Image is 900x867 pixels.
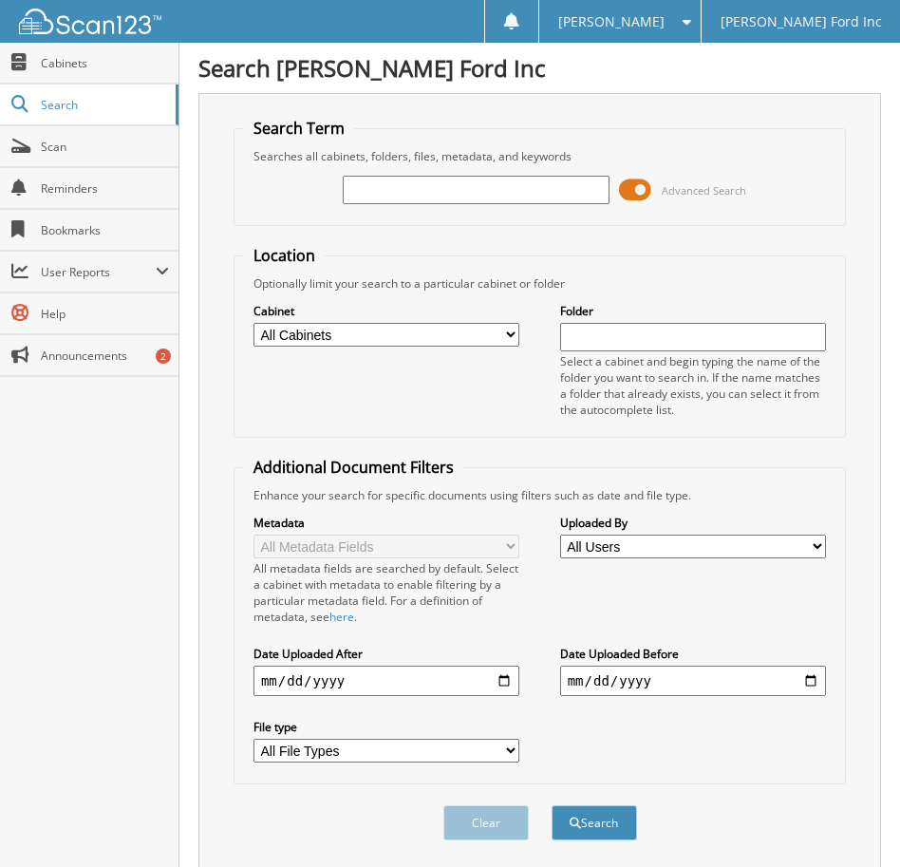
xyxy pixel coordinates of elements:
img: scan123-logo-white.svg [19,9,161,34]
a: here [329,609,354,625]
label: Folder [560,303,826,319]
span: [PERSON_NAME] Ford Inc [721,16,882,28]
button: Clear [443,805,529,840]
span: Advanced Search [662,183,746,198]
div: Searches all cabinets, folders, files, metadata, and keywords [244,148,835,164]
label: File type [253,719,519,735]
span: Scan [41,139,169,155]
span: Bookmarks [41,222,169,238]
div: 2 [156,349,171,364]
span: Help [41,306,169,322]
legend: Location [244,245,325,266]
input: end [560,666,826,696]
legend: Search Term [244,118,354,139]
label: Date Uploaded After [253,646,519,662]
button: Search [552,805,637,840]
div: Optionally limit your search to a particular cabinet or folder [244,275,835,292]
span: [PERSON_NAME] [558,16,665,28]
input: start [253,666,519,696]
div: All metadata fields are searched by default. Select a cabinet with metadata to enable filtering b... [253,560,519,625]
label: Metadata [253,515,519,531]
div: Enhance your search for specific documents using filters such as date and file type. [244,487,835,503]
div: Select a cabinet and begin typing the name of the folder you want to search in. If the name match... [560,353,826,418]
label: Date Uploaded Before [560,646,826,662]
label: Cabinet [253,303,519,319]
span: Announcements [41,348,169,364]
h1: Search [PERSON_NAME] Ford Inc [198,52,881,84]
label: Uploaded By [560,515,826,531]
span: Search [41,97,166,113]
span: Cabinets [41,55,169,71]
span: User Reports [41,264,156,280]
legend: Additional Document Filters [244,457,463,478]
span: Reminders [41,180,169,197]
